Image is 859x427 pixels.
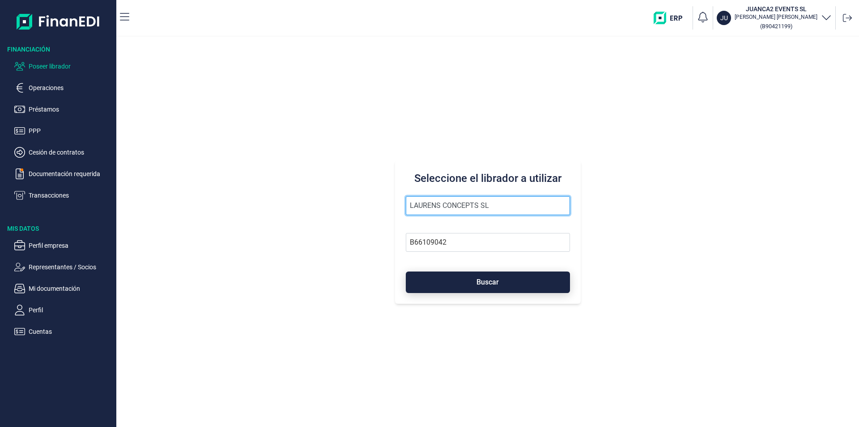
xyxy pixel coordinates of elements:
[14,104,113,115] button: Préstamos
[735,13,817,21] p: [PERSON_NAME] [PERSON_NAME]
[29,61,113,72] p: Poseer librador
[29,147,113,158] p: Cesión de contratos
[29,125,113,136] p: PPP
[406,233,570,252] input: Busque por NIF
[14,147,113,158] button: Cesión de contratos
[14,168,113,179] button: Documentación requerida
[29,168,113,179] p: Documentación requerida
[14,125,113,136] button: PPP
[476,279,499,285] span: Buscar
[14,61,113,72] button: Poseer librador
[29,326,113,337] p: Cuentas
[14,283,113,294] button: Mi documentación
[654,12,689,24] img: erp
[406,171,570,185] h3: Seleccione el librador a utilizar
[29,283,113,294] p: Mi documentación
[735,4,817,13] h3: JUANCA2 EVENTS SL
[29,240,113,251] p: Perfil empresa
[14,262,113,272] button: Representantes / Socios
[14,82,113,93] button: Operaciones
[14,326,113,337] button: Cuentas
[14,305,113,315] button: Perfil
[29,305,113,315] p: Perfil
[717,4,832,31] button: JUJUANCA2 EVENTS SL[PERSON_NAME] [PERSON_NAME](B90421199)
[720,13,728,22] p: JU
[17,7,100,36] img: Logo de aplicación
[29,190,113,201] p: Transacciones
[29,262,113,272] p: Representantes / Socios
[14,240,113,251] button: Perfil empresa
[760,23,792,30] small: Copiar cif
[29,104,113,115] p: Préstamos
[29,82,113,93] p: Operaciones
[406,272,570,293] button: Buscar
[406,196,570,215] input: Seleccione la razón social
[14,190,113,201] button: Transacciones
